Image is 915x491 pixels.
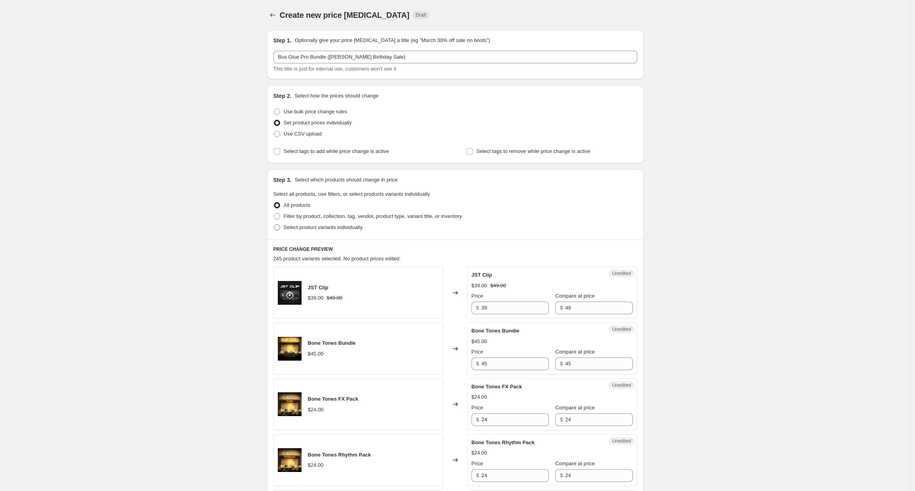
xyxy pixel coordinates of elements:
[273,246,637,252] h6: PRICE CHANGE PREVIEW
[476,305,479,311] span: $
[555,293,595,299] span: Compare at price
[472,460,483,466] span: Price
[327,295,342,301] span: $49.00
[278,281,302,305] img: Store-Card_1_80x.jpg
[308,351,324,357] span: $45.00
[472,384,522,390] span: Bone Tones FX Pack
[308,340,356,346] span: Bone Tones Bundle
[560,472,563,478] span: $
[308,295,324,301] span: $39.00
[472,405,483,411] span: Price
[612,270,631,277] span: Unedited
[472,349,483,355] span: Price
[284,109,347,115] span: Use bulk price change rules
[278,448,302,472] img: Bone_Tones_I_-_Rhythm_Pack_80x.jpg
[284,120,352,126] span: Set product prices individually
[472,450,487,456] span: $24.00
[472,338,487,344] span: $45.00
[308,452,371,458] span: Bone Tones Rhythm Pack
[284,224,363,230] span: Select product variants individually
[560,416,563,422] span: $
[267,10,278,21] button: Price change jobs
[294,92,378,100] p: Select how the prices should change
[278,337,302,361] img: JST_boneTones_noPrices_80x.jpg
[476,148,590,154] span: Select tags to remove while price change is active
[476,472,479,478] span: $
[472,293,483,299] span: Price
[555,460,595,466] span: Compare at price
[555,405,595,411] span: Compare at price
[284,148,389,154] span: Select tags to add while price change is active
[612,326,631,332] span: Unedited
[560,361,563,367] span: $
[472,328,520,334] span: Bone Tones Bundle
[284,213,462,219] span: Filter by product, collection, tag, vendor, product type, variant title, or inventory
[273,36,292,44] h2: Step 1.
[612,382,631,388] span: Unedited
[308,396,359,402] span: Bone Tones FX Pack
[555,349,595,355] span: Compare at price
[472,283,487,288] span: $39.00
[416,12,426,18] span: Draft
[308,462,324,468] span: $24.00
[273,92,292,100] h2: Step 2.
[560,305,563,311] span: $
[612,438,631,444] span: Unedited
[472,394,487,400] span: $24.00
[308,285,329,290] span: JST Clip
[472,272,492,278] span: JST Clip
[284,202,311,208] span: All products
[476,416,479,422] span: $
[278,392,302,416] img: Bone_Tones_I_-_FX_Pack_80x.jpg
[273,51,637,63] input: 30% off holiday sale
[280,11,410,19] span: Create new price [MEDICAL_DATA]
[294,176,397,184] p: Select which products should change in price
[273,256,401,262] span: 245 product variants selected. No product prices edited:
[294,36,490,44] p: Optionally give your price [MEDICAL_DATA] a title (eg "March 30% off sale on boots")
[490,283,506,288] span: $49.00
[476,361,479,367] span: $
[273,191,430,197] span: Select all products, use filters, or select products variants individually
[472,439,535,445] span: Bone Tones Rhythm Pack
[284,131,322,137] span: Use CSV upload
[308,407,324,413] span: $24.00
[273,176,292,184] h2: Step 3.
[273,66,396,72] span: This title is just for internal use, customers won't see it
